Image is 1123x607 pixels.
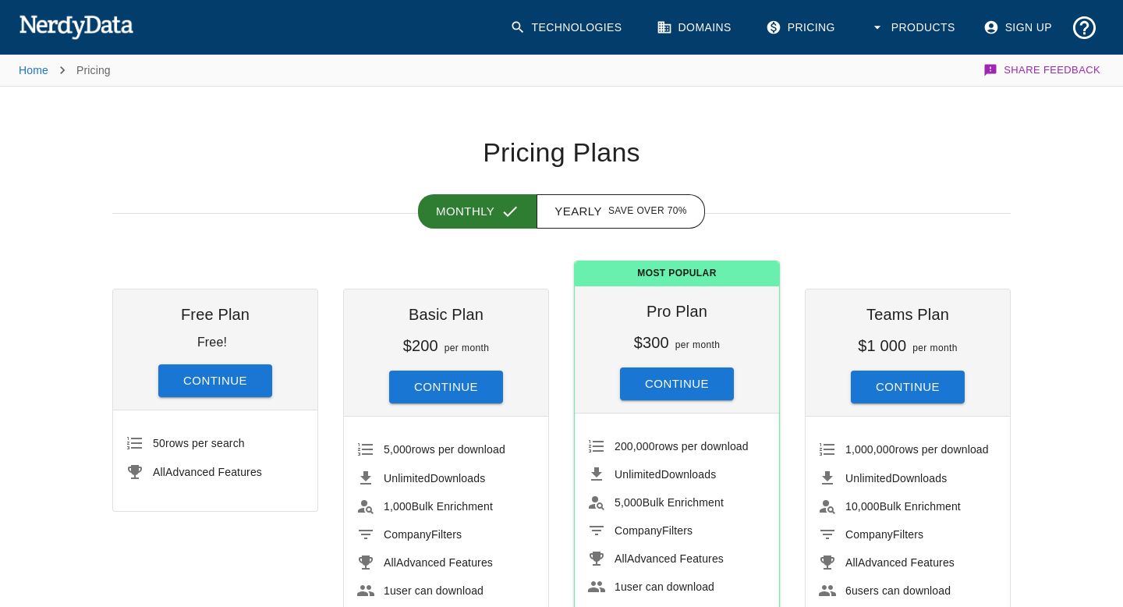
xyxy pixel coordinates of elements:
[384,584,390,597] span: 1
[845,528,923,541] span: Filters
[112,137,1011,169] h1: Pricing Plans
[384,528,431,541] span: Company
[974,8,1065,48] a: Sign Up
[126,302,305,327] h6: Free Plan
[356,302,536,327] h6: Basic Plan
[76,62,111,78] p: Pricing
[1065,8,1104,48] button: Support and Documentation
[445,343,490,353] span: per month
[19,55,111,86] nav: breadcrumb
[608,204,687,219] span: Save over 70%
[615,440,655,453] span: 200,000
[418,194,537,229] button: Monthly
[384,472,485,485] span: Downloads
[845,472,947,485] span: Downloads
[615,496,643,509] span: 5,000
[620,367,734,400] button: Continue
[845,528,893,541] span: Company
[158,364,272,397] button: Continue
[858,337,906,354] h6: $1 000
[615,524,693,537] span: Filters
[675,339,721,350] span: per month
[851,371,965,403] button: Continue
[197,335,227,349] p: Free!
[575,261,779,286] span: Most Popular
[615,524,662,537] span: Company
[384,472,430,485] span: Unlimited
[845,556,955,569] span: Advanced Features
[384,556,396,569] span: All
[845,443,895,456] span: 1,000,000
[153,437,245,449] span: rows per search
[634,334,669,351] h6: $300
[981,55,1104,86] button: Share Feedback
[384,500,412,513] span: 1,000
[384,528,462,541] span: Filters
[384,500,493,513] span: Bulk Enrichment
[587,299,767,324] h6: Pro Plan
[845,584,852,597] span: 6
[501,8,635,48] a: Technologies
[615,580,621,593] span: 1
[647,8,744,48] a: Domains
[615,496,724,509] span: Bulk Enrichment
[153,437,165,449] span: 50
[384,584,484,597] span: user can download
[153,466,165,478] span: All
[756,8,848,48] a: Pricing
[912,343,958,353] span: per month
[845,443,989,456] span: rows per download
[615,580,714,593] span: user can download
[615,440,749,453] span: rows per download
[384,443,412,456] span: 5,000
[818,302,997,327] h6: Teams Plan
[845,500,961,513] span: Bulk Enrichment
[403,337,438,354] h6: $200
[615,468,716,481] span: Downloads
[845,556,858,569] span: All
[19,64,48,76] a: Home
[860,8,968,48] button: Products
[389,371,503,403] button: Continue
[537,194,705,229] button: Yearly Save over 70%
[845,500,880,513] span: 10,000
[19,11,133,42] img: NerdyData.com
[845,584,951,597] span: users can download
[615,552,627,565] span: All
[845,472,892,485] span: Unlimited
[615,468,661,481] span: Unlimited
[384,443,505,456] span: rows per download
[384,556,493,569] span: Advanced Features
[153,466,262,478] span: Advanced Features
[615,552,724,565] span: Advanced Features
